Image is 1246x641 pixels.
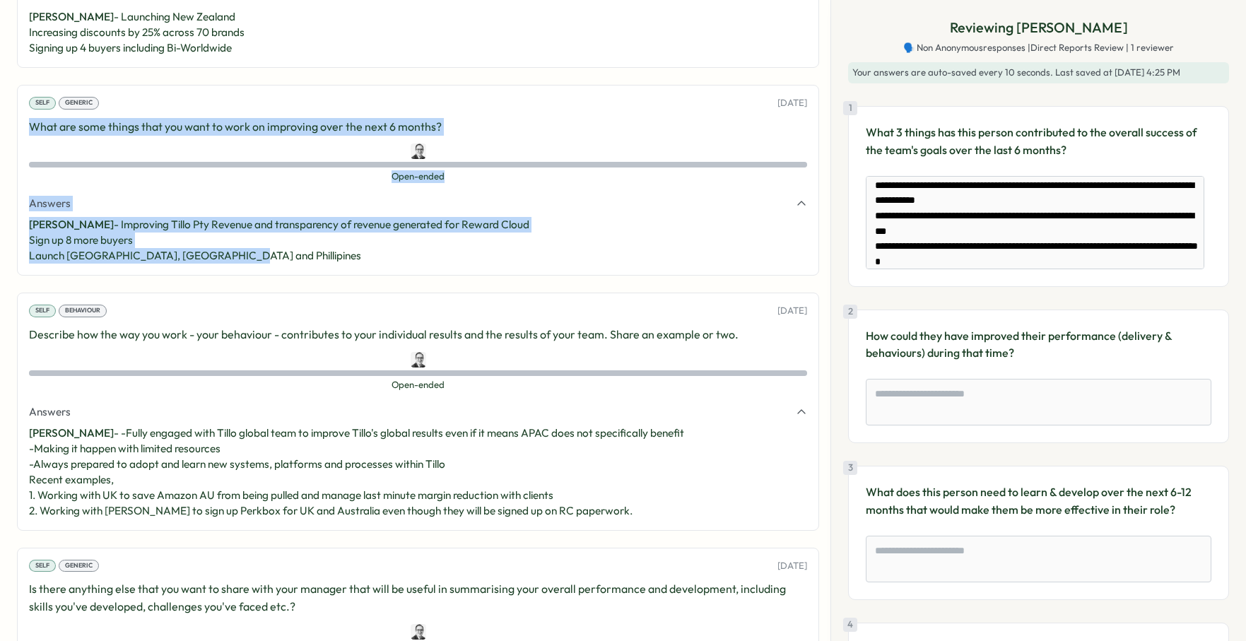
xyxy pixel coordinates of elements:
[843,461,857,475] div: 3
[950,17,1128,39] p: Reviewing [PERSON_NAME]
[29,196,71,211] span: Answers
[59,305,107,317] div: Behaviour
[411,143,426,159] img: Steve Toth
[29,404,71,420] span: Answers
[843,101,857,115] div: 1
[866,483,1211,519] p: What does this person need to learn & develop over the next 6-12 months that would make them be m...
[29,196,807,211] button: Answers
[29,326,807,343] p: Describe how the way you work - your behaviour - contributes to your individual results and the r...
[29,217,807,264] p: - Improving Tillo Pty Revenue and transparency of revenue generated for Reward Cloud Sign up 8 mo...
[29,9,807,56] p: - Launching New Zealand Increasing discounts by 25% across 70 brands Signing up 4 buyers includin...
[852,66,1050,78] span: Your answers are auto-saved every 10 seconds
[777,560,807,572] p: [DATE]
[29,305,56,317] div: Self
[29,170,807,183] span: Open-ended
[29,379,807,392] span: Open-ended
[29,10,114,23] span: [PERSON_NAME]
[866,124,1211,159] p: What 3 things has this person contributed to the overall success of the team's goals over the las...
[843,618,857,632] div: 4
[59,560,99,572] div: Generic
[848,62,1229,83] div: . Last saved at [DATE] 4:25 PM
[29,218,114,231] span: [PERSON_NAME]
[843,305,857,319] div: 2
[29,426,114,440] span: [PERSON_NAME]
[29,97,56,110] div: Self
[777,97,807,110] p: [DATE]
[29,560,56,572] div: Self
[866,327,1211,363] p: How could they have improved their performance (delivery & behaviours) during that time?
[411,352,426,367] img: Steve Toth
[29,580,807,616] p: Is there anything else that you want to share with your manager that will be useful in summarisin...
[29,425,807,519] p: - -Fully engaged with Tillo global team to improve Tillo's global results even if it means APAC d...
[903,42,1174,54] span: 🗣️ Non Anonymous responses | Direct Reports Review | 1 reviewer
[59,97,99,110] div: Generic
[29,118,807,136] p: What are some things that you want to work on improving over the next 6 months?
[411,624,426,640] img: Steve Toth
[29,404,807,420] button: Answers
[777,305,807,317] p: [DATE]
